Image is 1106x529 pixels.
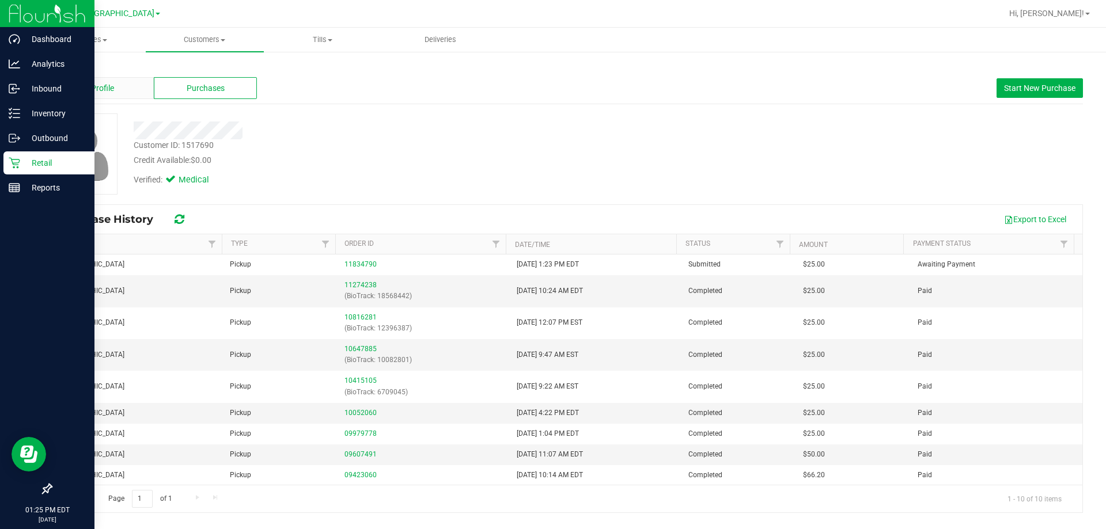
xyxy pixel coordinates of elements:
span: $25.00 [803,349,825,360]
span: Completed [688,349,722,360]
a: 10415105 [344,376,377,385]
inline-svg: Outbound [9,132,20,144]
a: 10647885 [344,345,377,353]
span: $25.00 [803,317,825,328]
a: Deliveries [381,28,499,52]
inline-svg: Inventory [9,108,20,119]
span: Awaiting Payment [918,259,975,270]
button: Start New Purchase [997,78,1083,98]
span: $66.20 [803,470,825,481]
p: Inventory [20,106,89,120]
a: 09423060 [344,471,377,479]
p: (BioTrack: 6709045) [344,387,502,398]
span: Pickup [230,286,251,296]
inline-svg: Inbound [9,83,20,94]
inline-svg: Analytics [9,58,20,70]
span: Pickup [230,381,251,392]
div: Credit Available: [134,154,641,166]
p: Analytics [20,57,89,71]
p: (BioTrack: 12396387) [344,323,502,334]
span: Paid [918,428,932,439]
p: [DATE] [5,515,89,524]
a: Status [685,239,710,248]
a: 10816281 [344,313,377,321]
a: Filter [316,234,335,254]
span: Paid [918,470,932,481]
a: Filter [203,234,222,254]
iframe: Resource center [12,437,46,471]
p: Outbound [20,131,89,145]
span: Paid [918,317,932,328]
p: Reports [20,181,89,195]
span: Purchases [187,82,225,94]
span: [DATE] 1:23 PM EDT [517,259,579,270]
a: 09607491 [344,450,377,458]
span: Deliveries [409,35,472,45]
span: Medical [179,174,225,187]
a: Payment Status [913,239,971,248]
a: Type [231,239,248,248]
a: Customers [146,28,264,52]
a: 11834790 [344,260,377,268]
span: $0.00 [191,155,211,165]
span: Paid [918,349,932,360]
span: Tills [264,35,381,45]
inline-svg: Reports [9,182,20,193]
button: Export to Excel [997,210,1074,229]
p: Dashboard [20,32,89,46]
span: $25.00 [803,381,825,392]
span: [DATE] 4:22 PM EDT [517,408,579,418]
span: $25.00 [803,428,825,439]
span: Completed [688,381,722,392]
span: [DATE] 12:07 PM EST [517,317,582,328]
span: [DATE] 1:04 PM EDT [517,428,579,439]
a: Order ID [344,239,374,248]
p: Retail [20,156,89,170]
span: $25.00 [803,408,825,418]
span: [DATE] 10:14 AM EDT [517,470,583,481]
span: Pickup [230,259,251,270]
span: Completed [688,286,722,296]
a: Filter [771,234,790,254]
span: Completed [688,408,722,418]
a: Filter [1055,234,1074,254]
span: 1 - 10 of 10 items [998,490,1071,507]
input: 1 [132,490,153,508]
span: Start New Purchase [1004,83,1075,93]
span: [DATE] 11:07 AM EDT [517,449,583,460]
span: Completed [688,317,722,328]
span: Completed [688,470,722,481]
span: $50.00 [803,449,825,460]
span: Pickup [230,317,251,328]
span: Pickup [230,470,251,481]
p: Inbound [20,82,89,96]
p: 01:25 PM EDT [5,505,89,515]
span: Hi, [PERSON_NAME]! [1009,9,1084,18]
span: [DATE] 9:22 AM EST [517,381,578,392]
span: Pickup [230,408,251,418]
span: Page of 1 [99,490,181,508]
span: Submitted [688,259,721,270]
a: Tills [264,28,382,52]
p: (BioTrack: 10082801) [344,355,502,366]
a: 10052060 [344,409,377,417]
a: Date/Time [515,241,550,249]
p: (BioTrack: 18568442) [344,291,502,302]
a: 09979778 [344,429,377,437]
span: Profile [91,82,114,94]
span: Customers [146,35,264,45]
span: Paid [918,381,932,392]
a: Amount [799,241,828,249]
span: Completed [688,428,722,439]
div: Verified: [134,174,225,187]
span: $25.00 [803,259,825,270]
span: Pickup [230,428,251,439]
span: Paid [918,286,932,296]
span: [DATE] 10:24 AM EDT [517,286,583,296]
span: Pickup [230,449,251,460]
div: Customer ID: 1517690 [134,139,214,151]
span: Paid [918,449,932,460]
inline-svg: Dashboard [9,33,20,45]
inline-svg: Retail [9,157,20,169]
span: [GEOGRAPHIC_DATA] [75,9,154,18]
